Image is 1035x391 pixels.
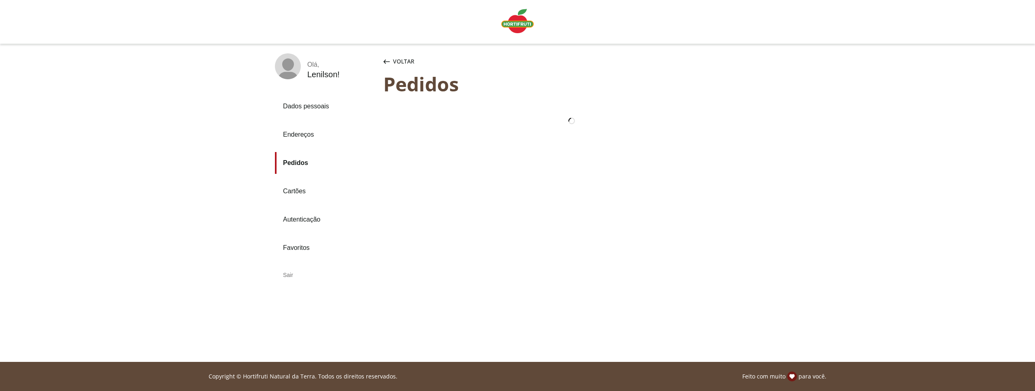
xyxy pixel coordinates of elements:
[393,57,414,66] span: Voltar
[275,152,377,174] a: Pedidos
[275,265,377,285] div: Sair
[3,372,1032,381] div: Linha de sessão
[568,118,575,124] img: loader
[209,372,397,380] p: Copyright © Hortifruti Natural da Terra. Todos os direitos reservados.
[275,209,377,230] a: Autenticação
[307,70,340,79] div: Lenilson !
[501,9,534,33] img: Logo
[383,73,760,95] div: Pedidos
[498,6,537,38] a: Logo
[275,124,377,146] a: Endereços
[742,372,826,381] p: Feito com muito para você.
[307,61,340,68] div: Olá ,
[275,180,377,202] a: Cartões
[275,95,377,117] a: Dados pessoais
[382,53,416,70] button: Voltar
[275,237,377,259] a: Favoritos
[787,372,797,381] img: amor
